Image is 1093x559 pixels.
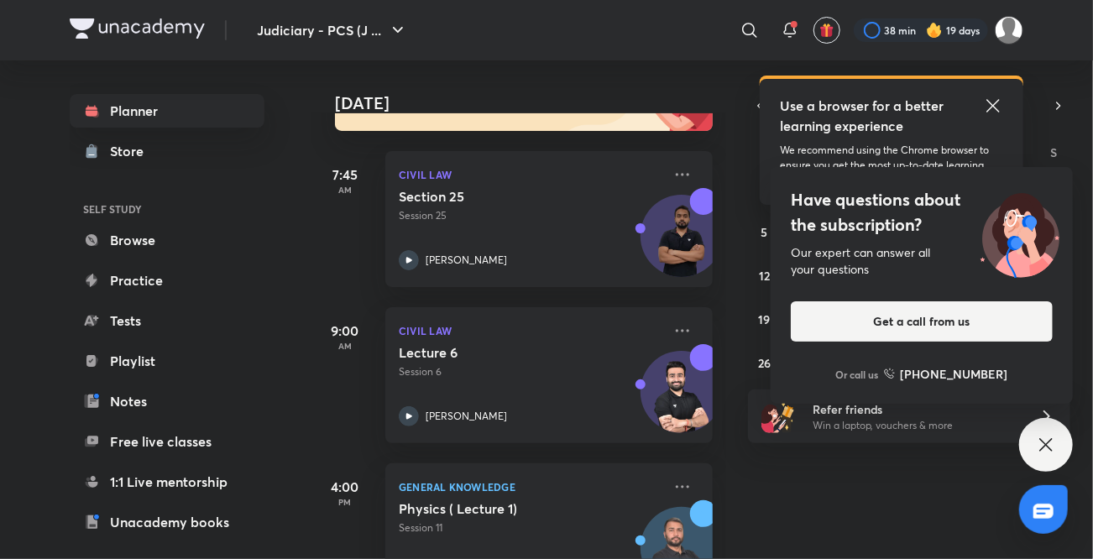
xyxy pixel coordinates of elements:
[926,22,943,39] img: streak
[399,520,662,535] p: Session 11
[759,268,770,284] abbr: October 12, 2025
[70,94,264,128] a: Planner
[791,187,1053,238] h4: Have questions about the subscription?
[1050,144,1057,160] abbr: Saturday
[761,224,768,240] abbr: October 5, 2025
[780,96,947,136] h5: Use a browser for a better learning experience
[751,306,778,332] button: October 19, 2025
[335,93,730,113] h4: [DATE]
[399,321,662,341] p: Civil Law
[791,244,1053,278] div: Our expert can answer all your questions
[70,18,205,39] img: Company Logo
[70,425,264,458] a: Free live classes
[399,500,608,517] h5: Physics ( Lecture 1)
[311,497,379,507] p: PM
[311,185,379,195] p: AM
[311,321,379,341] h5: 9:00
[836,367,879,382] p: Or call us
[70,465,264,499] a: 1:1 Live mentorship
[399,477,662,497] p: General Knowledge
[70,264,264,297] a: Practice
[426,409,507,424] p: [PERSON_NAME]
[761,400,795,433] img: referral
[813,400,1019,418] h6: Refer friends
[901,365,1008,383] h6: [PHONE_NUMBER]
[967,187,1073,278] img: ttu_illustration_new.svg
[311,341,379,351] p: AM
[70,384,264,418] a: Notes
[110,141,154,161] div: Store
[751,218,778,245] button: October 5, 2025
[819,23,834,38] img: avatar
[791,301,1053,342] button: Get a call from us
[426,253,507,268] p: [PERSON_NAME]
[884,365,1008,383] a: [PHONE_NUMBER]
[399,208,662,223] p: Session 25
[70,223,264,257] a: Browse
[641,360,722,441] img: Avatar
[399,344,608,361] h5: Lecture 6
[399,364,662,379] p: Session 6
[311,477,379,497] h5: 4:00
[758,355,771,371] abbr: October 26, 2025
[311,165,379,185] h5: 7:45
[70,195,264,223] h6: SELF STUDY
[70,134,264,168] a: Store
[813,418,1019,433] p: Win a laptop, vouchers & more
[399,165,662,185] p: Civil Law
[813,17,840,44] button: avatar
[70,344,264,378] a: Playlist
[995,16,1023,44] img: Shivangee Singh
[780,143,1003,188] p: We recommend using the Chrome browser to ensure you get the most up-to-date learning experience w...
[247,13,418,47] button: Judiciary - PCS (J ...
[399,188,608,205] h5: Section 25
[70,18,205,43] a: Company Logo
[759,311,771,327] abbr: October 19, 2025
[70,505,264,539] a: Unacademy books
[70,304,264,337] a: Tests
[751,262,778,289] button: October 12, 2025
[641,204,722,285] img: Avatar
[751,349,778,376] button: October 26, 2025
